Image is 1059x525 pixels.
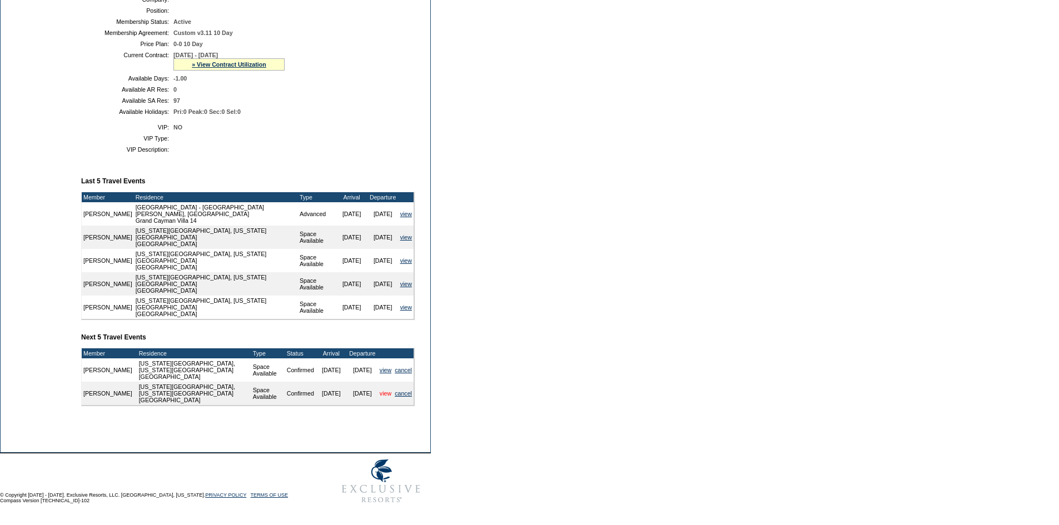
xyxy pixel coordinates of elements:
[400,211,412,217] a: view
[347,348,378,358] td: Departure
[86,124,169,131] td: VIP:
[336,192,367,202] td: Arrival
[86,41,169,47] td: Price Plan:
[81,177,145,185] b: Last 5 Travel Events
[298,249,336,272] td: Space Available
[82,382,134,405] td: [PERSON_NAME]
[336,249,367,272] td: [DATE]
[380,390,391,397] a: view
[173,124,182,131] span: NO
[86,146,169,153] td: VIP Description:
[336,272,367,296] td: [DATE]
[82,192,134,202] td: Member
[82,272,134,296] td: [PERSON_NAME]
[82,202,134,226] td: [PERSON_NAME]
[173,97,180,104] span: 97
[137,382,251,405] td: [US_STATE][GEOGRAPHIC_DATA], [US_STATE][GEOGRAPHIC_DATA] [GEOGRAPHIC_DATA]
[205,492,246,498] a: PRIVACY POLICY
[367,192,399,202] td: Departure
[134,226,298,249] td: [US_STATE][GEOGRAPHIC_DATA], [US_STATE][GEOGRAPHIC_DATA] [GEOGRAPHIC_DATA]
[367,296,399,319] td: [DATE]
[134,296,298,319] td: [US_STATE][GEOGRAPHIC_DATA], [US_STATE][GEOGRAPHIC_DATA] [GEOGRAPHIC_DATA]
[347,358,378,382] td: [DATE]
[395,390,412,397] a: cancel
[173,52,218,58] span: [DATE] - [DATE]
[298,192,336,202] td: Type
[86,29,169,36] td: Membership Agreement:
[367,249,399,272] td: [DATE]
[331,453,431,509] img: Exclusive Resorts
[173,18,191,25] span: Active
[86,75,169,82] td: Available Days:
[367,272,399,296] td: [DATE]
[285,358,316,382] td: Confirmed
[192,61,266,68] a: » View Contract Utilization
[137,358,251,382] td: [US_STATE][GEOGRAPHIC_DATA], [US_STATE][GEOGRAPHIC_DATA] [GEOGRAPHIC_DATA]
[81,333,146,341] b: Next 5 Travel Events
[137,348,251,358] td: Residence
[367,202,399,226] td: [DATE]
[336,202,367,226] td: [DATE]
[336,226,367,249] td: [DATE]
[82,348,134,358] td: Member
[134,249,298,272] td: [US_STATE][GEOGRAPHIC_DATA], [US_STATE][GEOGRAPHIC_DATA] [GEOGRAPHIC_DATA]
[82,296,134,319] td: [PERSON_NAME]
[400,234,412,241] a: view
[86,135,169,142] td: VIP Type:
[82,226,134,249] td: [PERSON_NAME]
[86,52,169,71] td: Current Contract:
[134,202,298,226] td: [GEOGRAPHIC_DATA] - [GEOGRAPHIC_DATA][PERSON_NAME], [GEOGRAPHIC_DATA] Grand Cayman Villa 14
[251,348,285,358] td: Type
[173,75,187,82] span: -1.00
[347,382,378,405] td: [DATE]
[86,7,169,14] td: Position:
[86,97,169,104] td: Available SA Res:
[134,192,298,202] td: Residence
[298,202,336,226] td: Advanced
[86,18,169,25] td: Membership Status:
[316,358,347,382] td: [DATE]
[86,108,169,115] td: Available Holidays:
[173,86,177,93] span: 0
[298,226,336,249] td: Space Available
[285,348,316,358] td: Status
[400,304,412,311] a: view
[316,348,347,358] td: Arrival
[316,382,347,405] td: [DATE]
[251,492,289,498] a: TERMS OF USE
[86,86,169,93] td: Available AR Res:
[173,108,241,115] span: Pri:0 Peak:0 Sec:0 Sel:0
[285,382,316,405] td: Confirmed
[400,257,412,264] a: view
[395,367,412,373] a: cancel
[82,249,134,272] td: [PERSON_NAME]
[134,272,298,296] td: [US_STATE][GEOGRAPHIC_DATA], [US_STATE][GEOGRAPHIC_DATA] [GEOGRAPHIC_DATA]
[380,367,391,373] a: view
[251,382,285,405] td: Space Available
[251,358,285,382] td: Space Available
[336,296,367,319] td: [DATE]
[298,296,336,319] td: Space Available
[173,29,233,36] span: Custom v3.11 10 Day
[298,272,336,296] td: Space Available
[82,358,134,382] td: [PERSON_NAME]
[400,281,412,287] a: view
[173,41,203,47] span: 0-0 10 Day
[367,226,399,249] td: [DATE]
